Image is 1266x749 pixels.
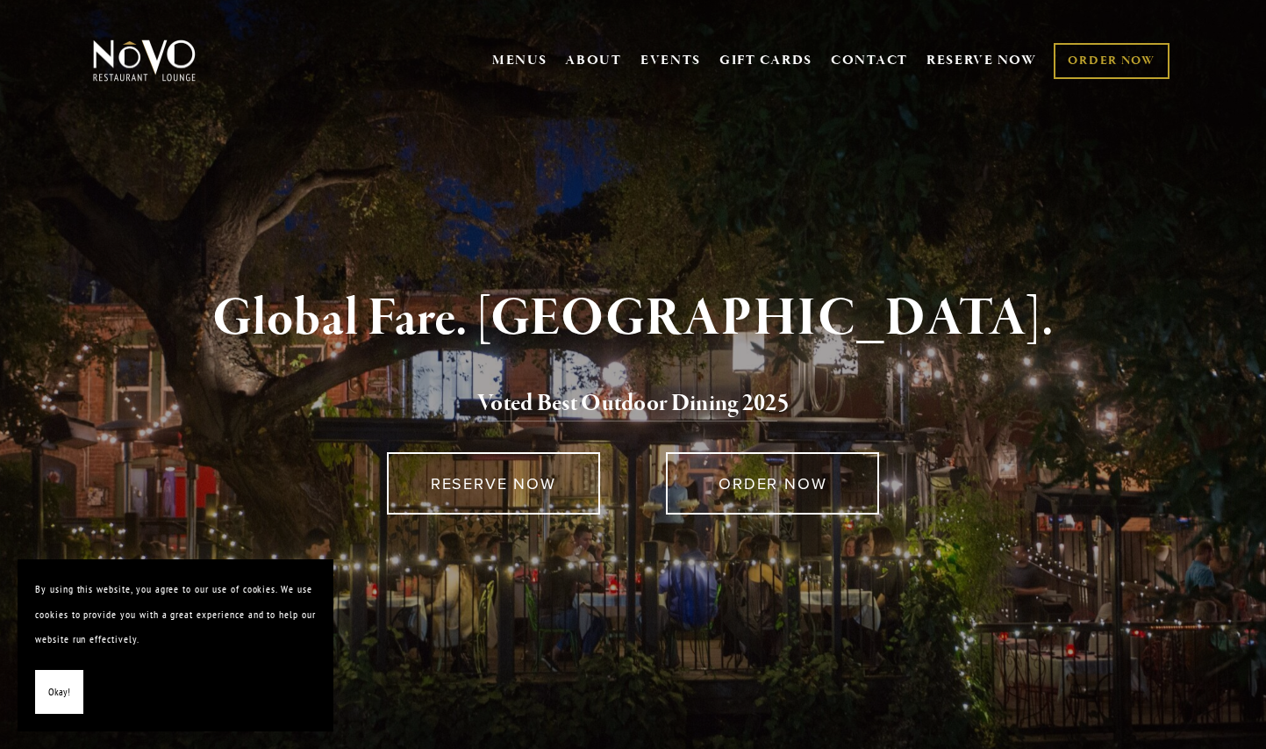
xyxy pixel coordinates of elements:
a: ABOUT [565,52,622,69]
a: EVENTS [640,52,701,69]
a: MENUS [492,52,547,69]
a: GIFT CARDS [719,44,812,77]
button: Okay! [35,670,83,715]
a: RESERVE NOW [926,44,1037,77]
h2: 5 [122,385,1145,422]
a: RESERVE NOW [387,452,600,515]
strong: Global Fare. [GEOGRAPHIC_DATA]. [212,285,1054,352]
a: CONTACT [831,44,908,77]
img: Novo Restaurant &amp; Lounge [89,39,199,83]
section: Cookie banner [18,559,333,731]
p: By using this website, you agree to our use of cookies. We use cookies to provide you with a grea... [35,577,316,652]
a: Voted Best Outdoor Dining 202 [477,388,777,421]
a: ORDER NOW [666,452,879,515]
span: Okay! [48,680,70,705]
a: ORDER NOW [1054,43,1169,79]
